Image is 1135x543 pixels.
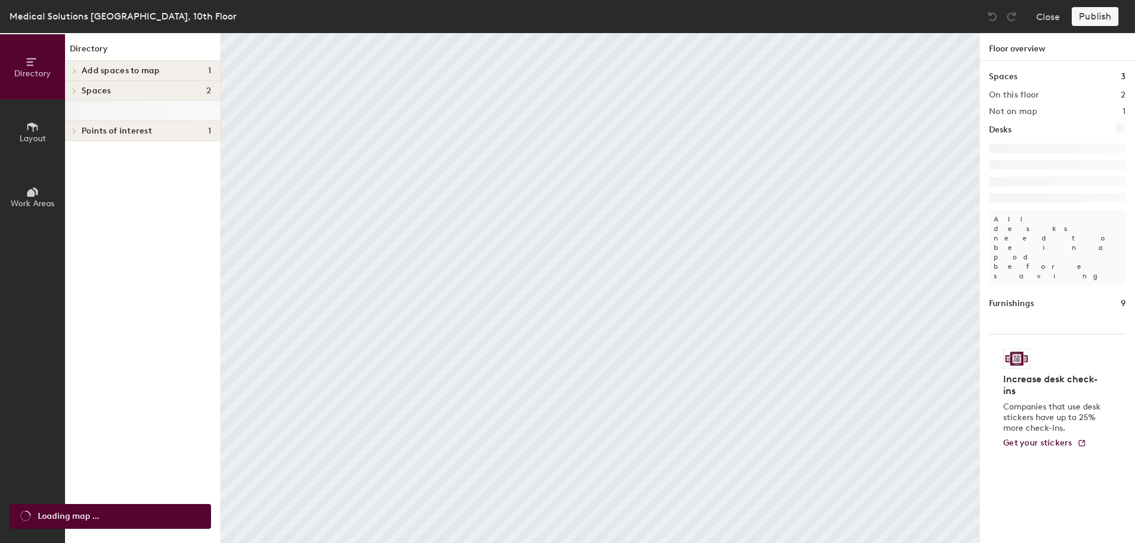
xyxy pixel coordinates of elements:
h1: Spaces [989,70,1017,83]
span: Points of interest [82,126,152,136]
h2: On this floor [989,90,1039,100]
h1: Floor overview [980,33,1135,61]
p: Companies that use desk stickers have up to 25% more check-ins. [1003,402,1104,434]
span: 2 [206,86,211,96]
h2: 1 [1123,107,1126,116]
h1: Directory [65,43,220,61]
span: Spaces [82,86,111,96]
h1: 9 [1121,297,1126,310]
h1: Furnishings [989,297,1034,310]
button: Close [1036,7,1060,26]
span: Work Areas [11,199,54,209]
h1: 3 [1121,70,1126,83]
span: 1 [208,126,211,136]
h2: Not on map [989,107,1037,116]
img: Redo [1006,11,1017,22]
h4: Increase desk check-ins [1003,373,1104,397]
canvas: Map [221,33,979,543]
img: Undo [987,11,998,22]
span: 1 [208,66,211,76]
span: Layout [20,134,46,144]
span: Get your stickers [1003,438,1072,448]
span: Directory [14,69,51,79]
span: Loading map ... [38,510,99,523]
a: Get your stickers [1003,438,1087,448]
span: Add spaces to map [82,66,160,76]
p: All desks need to be in a pod before saving [989,210,1126,285]
h2: 2 [1121,90,1126,100]
img: Sticker logo [1003,349,1030,369]
div: Medical Solutions [GEOGRAPHIC_DATA], 10th Floor [9,9,236,24]
h1: Desks [989,123,1011,136]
